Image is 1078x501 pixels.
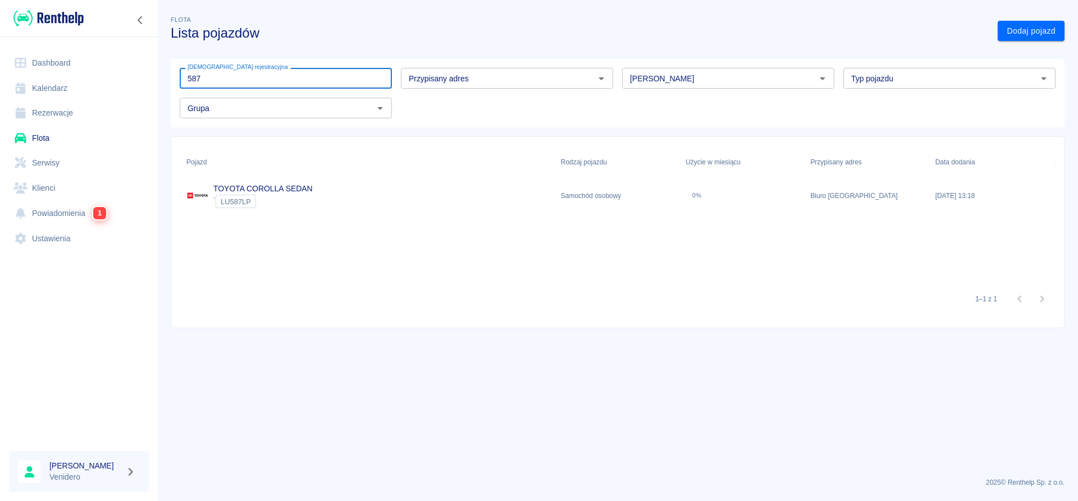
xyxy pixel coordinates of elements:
[815,71,830,86] button: Otwórz
[930,146,1054,178] div: Data dodania
[9,226,149,251] a: Ustawienia
[49,471,121,483] p: Venidero
[810,146,861,178] div: Przypisany adres
[132,13,149,27] button: Zwiń nawigację
[207,154,222,170] button: Sort
[555,146,680,178] div: Rodzaj pojazdu
[213,195,313,208] div: `
[171,477,1065,488] p: 2025 © Renthelp Sp. z o.o.
[171,25,989,41] h3: Lista pojazdów
[216,197,255,206] span: LU587LP
[692,192,702,199] div: 0%
[213,184,313,193] a: TOYOTA COROLLA SEDAN
[9,100,149,126] a: Rezerwacje
[680,146,805,178] div: Użycie w miesiącu
[593,71,609,86] button: Otwórz
[186,146,207,178] div: Pojazd
[975,294,997,304] p: 1–1 z 1
[181,146,555,178] div: Pojazd
[561,146,607,178] div: Rodzaj pojazdu
[9,200,149,226] a: Powiadomienia1
[1036,71,1052,86] button: Otwórz
[186,185,209,207] img: Image
[372,100,388,116] button: Otwórz
[93,207,106,219] span: 1
[49,460,121,471] h6: [PERSON_NAME]
[9,9,84,27] a: Renthelp logo
[9,150,149,176] a: Serwisy
[935,146,975,178] div: Data dodania
[188,63,288,71] label: [DEMOGRAPHIC_DATA] rejestracyjna
[9,176,149,201] a: Klienci
[9,76,149,101] a: Kalendarz
[555,178,680,214] div: Samochód osobowy
[686,146,741,178] div: Użycie w miesiącu
[805,146,929,178] div: Przypisany adres
[9,126,149,151] a: Flota
[13,9,84,27] img: Renthelp logo
[998,21,1065,42] a: Dodaj pojazd
[171,16,191,23] span: Flota
[9,50,149,76] a: Dashboard
[805,178,929,214] div: Biuro [GEOGRAPHIC_DATA]
[930,178,1054,214] div: [DATE] 13:18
